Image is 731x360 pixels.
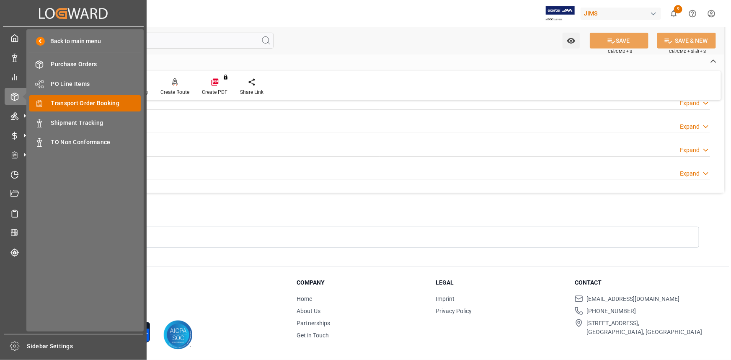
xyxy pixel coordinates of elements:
[680,146,700,155] div: Expand
[680,99,700,108] div: Expand
[5,69,142,85] a: My Reports
[581,5,664,21] button: JIMS
[297,295,312,302] a: Home
[5,166,142,182] a: Timeslot Management V2
[680,169,700,178] div: Expand
[51,80,141,88] span: PO Line Items
[55,298,276,305] p: © 2025 Logward. All rights reserved.
[297,308,320,314] a: About Us
[436,308,472,314] a: Privacy Policy
[297,320,330,326] a: Partnerships
[51,60,141,69] span: Purchase Orders
[575,278,703,287] h3: Contact
[5,225,142,241] a: CO2 Calculator
[664,4,683,23] button: show 9 new notifications
[160,88,189,96] div: Create Route
[29,134,141,150] a: TO Non Conformance
[163,320,193,350] img: AICPA SOC
[586,295,679,303] span: [EMAIL_ADDRESS][DOMAIN_NAME]
[297,278,425,287] h3: Company
[657,33,716,49] button: SAVE & NEW
[51,119,141,127] span: Shipment Tracking
[5,30,142,46] a: My Cockpit
[669,48,706,54] span: Ctrl/CMD + Shift + S
[436,295,455,302] a: Imprint
[29,56,141,73] a: Purchase Orders
[586,307,636,316] span: [PHONE_NUMBER]
[5,244,142,260] a: Tracking Shipment
[240,88,263,96] div: Share Link
[563,33,580,49] button: open menu
[29,95,141,111] a: Transport Order Booking
[683,4,702,23] button: Help Center
[5,49,142,65] a: Data Management
[29,75,141,92] a: PO Line Items
[586,319,702,337] span: [STREET_ADDRESS], [GEOGRAPHIC_DATA], [GEOGRAPHIC_DATA]
[45,37,101,46] span: Back to main menu
[29,114,141,131] a: Shipment Tracking
[297,332,329,339] a: Get in Touch
[581,8,661,20] div: JIMS
[608,48,632,54] span: Ctrl/CMD + S
[5,205,142,221] a: Sailing Schedules
[55,305,276,313] p: Version 1.1.127
[674,5,682,13] span: 9
[51,99,141,108] span: Transport Order Booking
[546,6,575,21] img: Exertis%20JAM%20-%20Email%20Logo.jpg_1722504956.jpg
[51,138,141,147] span: TO Non Conformance
[5,186,142,202] a: Document Management
[436,278,564,287] h3: Legal
[590,33,648,49] button: SAVE
[27,342,143,351] span: Sidebar Settings
[39,33,274,49] input: Search Fields
[680,122,700,131] div: Expand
